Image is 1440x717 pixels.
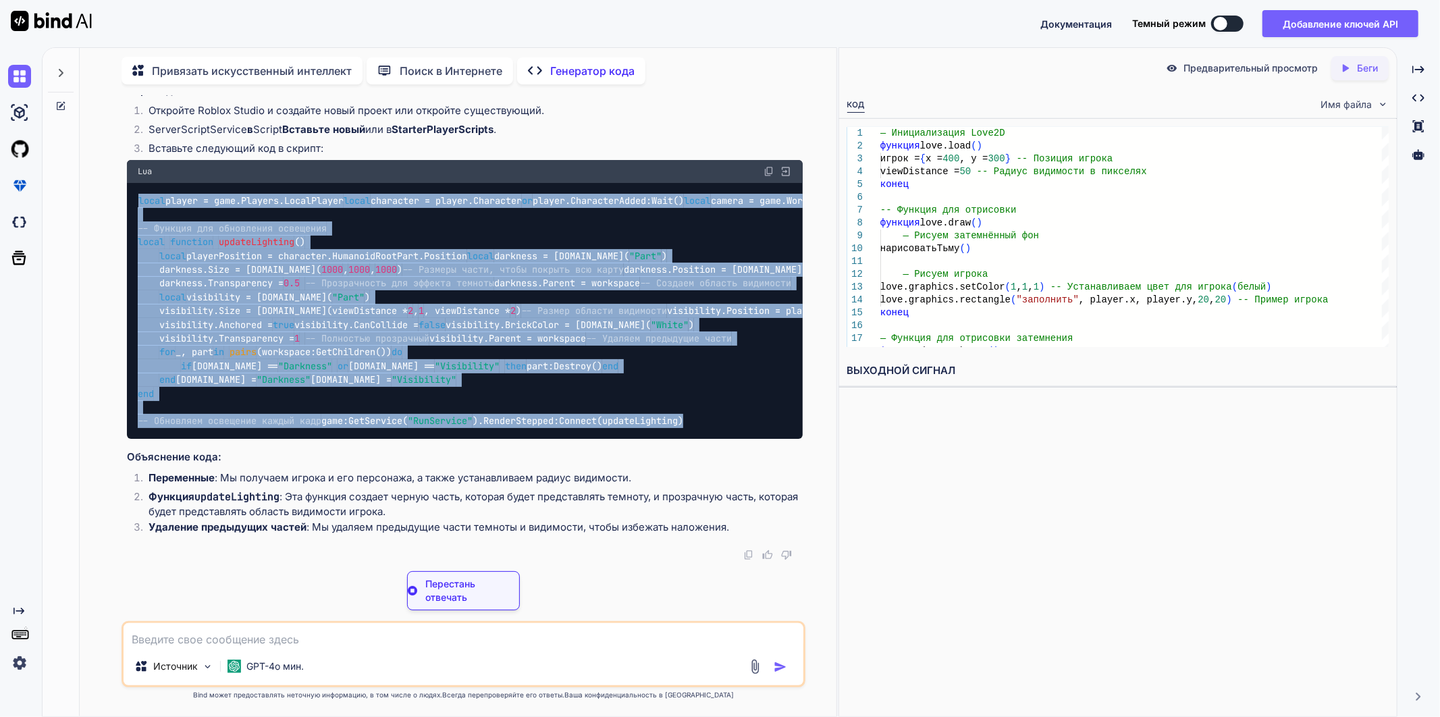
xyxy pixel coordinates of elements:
[1005,282,1010,292] ya-tr-span: (
[467,250,494,262] span: local
[1215,294,1226,305] ya-tr-span: 20
[971,217,976,228] ya-tr-span: (
[159,374,176,386] span: end
[1011,294,1016,305] ya-tr-span: (
[193,691,442,699] ya-tr-span: Bind может предоставлять неточную информацию, в том числе о людях.
[408,415,473,427] span: "RunService"
[149,490,279,503] strong: Функция
[903,230,1039,241] ya-tr-span: — Рисуем затемнённый фон
[149,104,544,117] ya-tr-span: Откройте Roblox Studio и создайте новый проект или откройте существующий.
[425,578,475,603] ya-tr-span: Перестань отвечать
[247,123,253,136] ya-tr-span: в
[880,140,920,151] ya-tr-span: функция
[321,263,343,275] span: 1000
[847,230,863,242] div: 9
[1016,294,1078,305] ya-tr-span: "заполнить"
[880,294,1011,305] ya-tr-span: love.graphics.rectangle
[202,661,213,672] img: Выбирайте Модели
[847,97,865,110] ya-tr-span: код
[1237,294,1328,305] ya-tr-span: -- Пример игрока
[880,128,1005,138] ya-tr-span: — Инициализация Love2D
[152,64,352,78] ya-tr-span: Привязать искусственный интеллект
[522,194,533,207] span: or
[11,11,92,31] img: Привязать искусственный интеллект
[1237,282,1266,292] ya-tr-span: белый
[1039,282,1044,292] ya-tr-span: )
[273,319,294,331] span: true
[847,191,863,204] div: 6
[127,84,255,97] ya-tr-span: Скрипт для Roblox Studio
[774,660,787,674] img: значок
[919,140,971,151] ya-tr-span: love.load
[1357,62,1378,74] ya-tr-span: Беги
[294,236,305,248] span: ()
[138,489,803,520] li: : Эта функция создает черную часть, которая будет представлять темноту, и прозрачную часть, котор...
[640,277,791,290] span: -- Создаем область видимости
[1033,282,1038,292] ya-tr-span: 1
[8,101,31,124] img: ai-студия
[305,332,429,344] span: -- Полностью прозрачный
[392,346,402,358] span: do
[847,178,863,191] div: 5
[747,659,763,674] img: привязанность
[880,346,920,356] ya-tr-span: функция
[847,294,863,307] div: 14
[8,652,31,674] img: Настройки
[246,660,304,672] ya-tr-span: GPT-4o мин.
[880,179,909,190] ya-tr-span: конец
[419,319,446,331] span: false
[1011,282,1016,292] ya-tr-span: 1
[847,140,863,153] div: 2
[880,307,909,318] span: конец
[880,333,1073,344] ya-tr-span: — Функция для отрисовки затемнения
[781,550,792,560] img: неприязнь
[847,268,863,281] div: 12
[1166,62,1178,74] img: Предварительный просмотр
[282,123,365,136] ya-tr-span: Вставьте новый
[847,281,863,294] div: 13
[127,450,803,465] h3: Объяснение кода:
[976,140,982,151] ya-tr-span: )
[230,346,257,358] span: pairs
[847,204,863,217] div: 7
[365,123,392,136] ya-tr-span: или в
[564,691,734,699] ya-tr-span: Ваша конфиденциальность в [GEOGRAPHIC_DATA]
[1040,18,1112,30] ya-tr-span: Документация
[138,194,1429,428] code: player = game.Players.LocalPlayer character = player.Character player.CharacterAdded:Wait() camer...
[149,142,323,155] ya-tr-span: Вставьте следующий код в скрипт:
[880,282,1005,292] ya-tr-span: love.graphics.setColor
[8,138,31,161] img: githubLight
[965,243,971,254] ya-tr-span: )
[994,346,999,356] ya-tr-span: )
[392,374,456,386] span: "Visibility"
[1321,99,1372,110] ya-tr-span: Имя файла
[153,660,198,672] ya-tr-span: Источник
[294,332,300,344] span: 1
[847,165,863,178] div: 4
[976,217,982,228] ya-tr-span: )
[919,217,971,228] ya-tr-span: love.draw
[743,550,754,560] img: Копировать
[959,166,971,177] ya-tr-span: 50
[170,236,213,248] span: function
[181,360,192,372] span: if
[408,305,413,317] span: 2
[651,319,689,331] span: "White"
[1198,294,1209,305] ya-tr-span: 20
[847,345,863,358] div: 18
[159,291,186,303] span: local
[903,269,988,280] ya-tr-span: — Рисуем игрока
[138,194,165,207] span: local
[847,127,863,140] div: 1
[138,222,327,234] span: -- Функция для обновления освещения
[332,291,365,303] span: "Part"
[847,153,863,165] div: 3
[1016,282,1021,292] ya-tr-span: ,
[847,242,863,255] div: 10
[942,153,959,164] ya-tr-span: 400
[219,236,294,248] span: updateLighting
[510,305,516,317] span: 2
[1040,17,1112,31] button: Документация
[8,211,31,234] img: darkCloudIdeIcon ( Темное облако )
[684,194,711,207] span: local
